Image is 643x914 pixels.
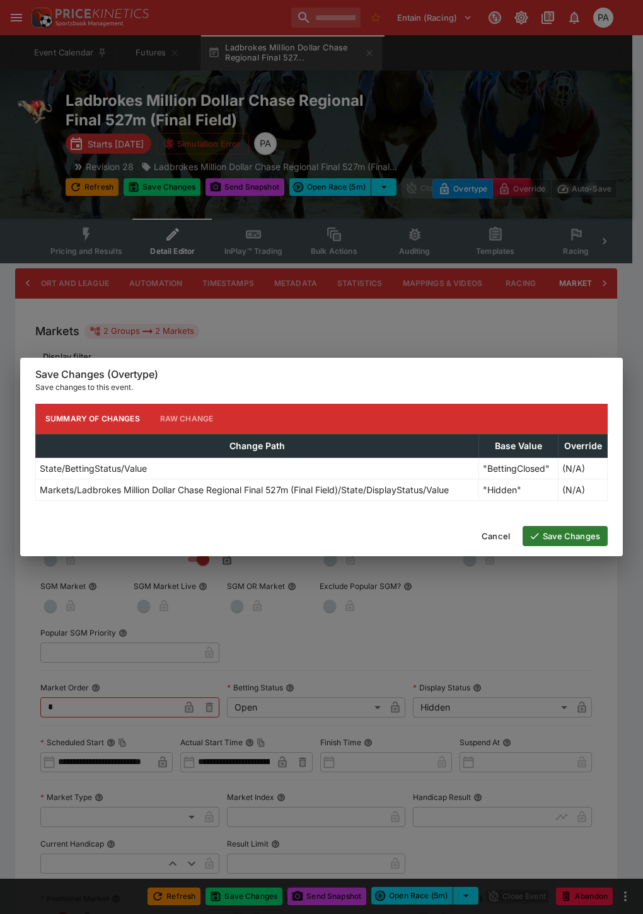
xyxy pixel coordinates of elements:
button: Cancel [474,526,518,546]
p: Markets/Ladbrokes Million Dollar Chase Regional Final 527m (Final Field)/State/DisplayStatus/Value [40,483,449,496]
p: Save changes to this event. [35,381,608,394]
td: (N/A) [559,479,608,500]
td: "Hidden" [479,479,559,500]
th: Override [559,434,608,457]
th: Base Value [479,434,559,457]
button: Summary of Changes [35,404,150,434]
p: State/BettingStatus/Value [40,462,147,475]
h6: Save Changes (Overtype) [35,368,608,381]
td: "BettingClosed" [479,457,559,479]
button: Save Changes [523,526,608,546]
button: Raw Change [150,404,224,434]
th: Change Path [36,434,479,457]
td: (N/A) [559,457,608,479]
